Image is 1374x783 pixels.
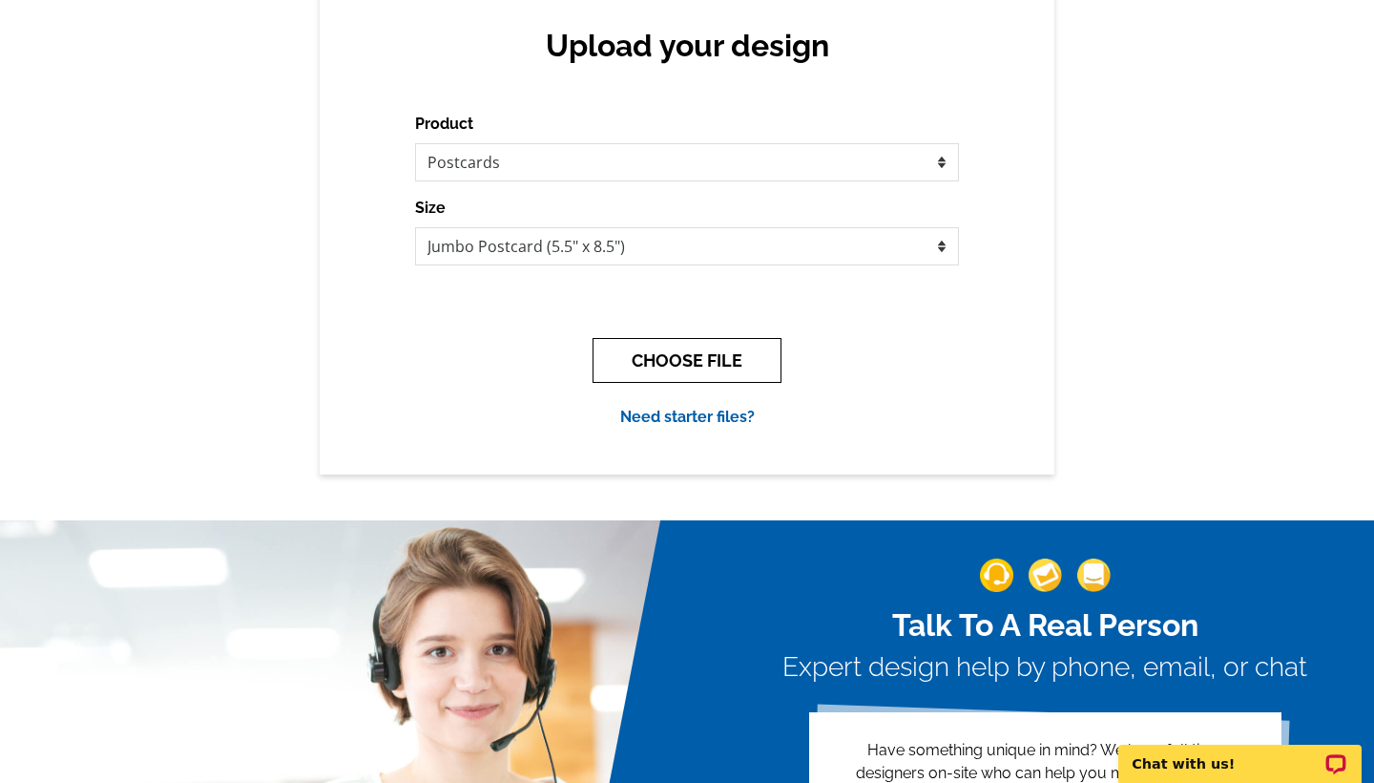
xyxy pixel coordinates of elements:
img: support-img-2.png [1029,559,1062,592]
h2: Upload your design [434,28,940,64]
h3: Expert design help by phone, email, or chat [782,651,1307,684]
iframe: LiveChat chat widget [1106,723,1374,783]
a: Need starter files? [620,408,755,426]
label: Size [415,197,446,220]
label: Product [415,113,473,136]
h2: Talk To A Real Person [782,607,1307,644]
img: support-img-3_1.png [1077,559,1111,592]
button: CHOOSE FILE [593,338,781,383]
img: support-img-1.png [980,559,1013,592]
